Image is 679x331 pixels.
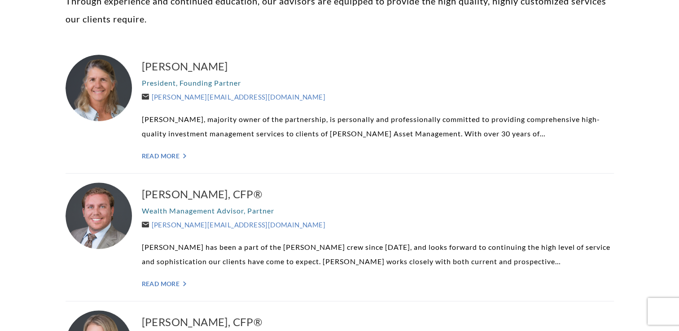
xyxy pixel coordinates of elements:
p: [PERSON_NAME] has been a part of the [PERSON_NAME] crew since [DATE], and looks forward to contin... [142,240,614,269]
a: Read More "> [142,280,614,287]
a: [PERSON_NAME] [142,59,614,74]
a: [PERSON_NAME], CFP® [142,187,614,201]
a: [PERSON_NAME][EMAIL_ADDRESS][DOMAIN_NAME] [142,93,325,101]
p: President, Founding Partner [142,76,614,90]
a: Read More "> [142,152,614,160]
a: [PERSON_NAME][EMAIL_ADDRESS][DOMAIN_NAME] [142,221,325,229]
p: Wealth Management Advisor, Partner [142,204,614,218]
p: [PERSON_NAME], majority owner of the partnership, is personally and professionally committed to p... [142,112,614,141]
a: [PERSON_NAME], CFP® [142,315,614,329]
